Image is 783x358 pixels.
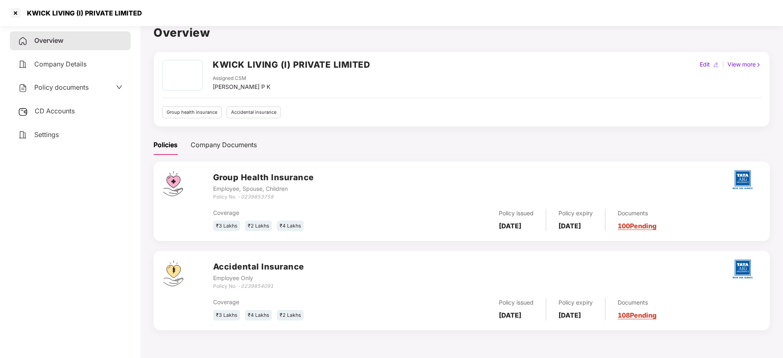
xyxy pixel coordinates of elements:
[213,310,240,321] div: ₹3 Lakhs
[241,194,274,200] i: 0239853758
[728,166,757,194] img: tatag.png
[499,311,521,319] b: [DATE]
[18,36,28,46] img: svg+xml;base64,PHN2ZyB4bWxucz0iaHR0cDovL3d3dy53My5vcmcvMjAwMC9zdmciIHdpZHRoPSIyNCIgaGVpZ2h0PSIyNC...
[35,107,75,115] span: CD Accounts
[213,298,396,307] div: Coverage
[18,130,28,140] img: svg+xml;base64,PHN2ZyB4bWxucz0iaHR0cDovL3d3dy53My5vcmcvMjAwMC9zdmciIHdpZHRoPSIyNCIgaGVpZ2h0PSIyNC...
[213,283,304,290] div: Policy No. -
[18,60,28,69] img: svg+xml;base64,PHN2ZyB4bWxucz0iaHR0cDovL3d3dy53My5vcmcvMjAwMC9zdmciIHdpZHRoPSIyNCIgaGVpZ2h0PSIyNC...
[726,60,763,69] div: View more
[153,140,178,150] div: Policies
[213,58,370,71] h2: KWICK LIVING (I) PRIVATE LIMITED
[163,261,183,286] img: svg+xml;base64,PHN2ZyB4bWxucz0iaHR0cDovL3d3dy53My5vcmcvMjAwMC9zdmciIHdpZHRoPSI0OS4zMjEiIGhlaWdodD...
[558,298,593,307] div: Policy expiry
[698,60,712,69] div: Edit
[213,75,270,82] div: Assigned CSM
[245,221,272,232] div: ₹2 Lakhs
[34,83,89,91] span: Policy documents
[213,221,240,232] div: ₹3 Lakhs
[756,62,761,68] img: rightIcon
[558,311,581,319] b: [DATE]
[618,311,656,319] a: 108 Pending
[213,274,304,283] div: Employee Only
[191,140,257,150] div: Company Documents
[213,193,314,201] div: Policy No. -
[34,130,59,139] span: Settings
[499,209,534,218] div: Policy issued
[34,36,63,44] span: Overview
[18,83,28,93] img: svg+xml;base64,PHN2ZyB4bWxucz0iaHR0cDovL3d3dy53My5vcmcvMjAwMC9zdmciIHdpZHRoPSIyNCIgaGVpZ2h0PSIyNC...
[245,310,272,321] div: ₹4 Lakhs
[213,208,396,217] div: Coverage
[163,171,183,196] img: svg+xml;base64,PHN2ZyB4bWxucz0iaHR0cDovL3d3dy53My5vcmcvMjAwMC9zdmciIHdpZHRoPSI0Ny43MTQiIGhlaWdodD...
[116,84,122,91] span: down
[499,222,521,230] b: [DATE]
[213,184,314,193] div: Employee, Spouse, Children
[558,222,581,230] b: [DATE]
[213,171,314,184] h3: Group Health Insurance
[153,24,770,42] h1: Overview
[713,62,719,68] img: editIcon
[18,107,28,117] img: svg+xml;base64,PHN2ZyB3aWR0aD0iMjUiIGhlaWdodD0iMjQiIHZpZXdCb3g9IjAgMCAyNSAyNCIgZmlsbD0ibm9uZSIgeG...
[618,298,656,307] div: Documents
[721,60,726,69] div: |
[728,255,757,283] img: tatag.png
[499,298,534,307] div: Policy issued
[558,209,593,218] div: Policy expiry
[22,9,142,17] div: KWICK LIVING (I) PRIVATE LIMITED
[213,82,270,91] div: [PERSON_NAME] P K
[618,209,656,218] div: Documents
[241,283,274,289] i: 0239854091
[277,310,304,321] div: ₹2 Lakhs
[34,60,87,68] span: Company Details
[277,221,304,232] div: ₹4 Lakhs
[162,106,222,118] div: Group health insurance
[213,261,304,273] h3: Accidental Insurance
[618,222,656,230] a: 100 Pending
[227,106,281,118] div: Accidental insurance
